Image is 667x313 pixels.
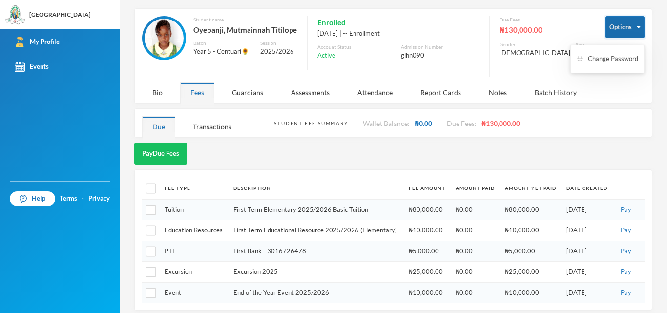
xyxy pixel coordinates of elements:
[618,267,634,277] button: Pay
[142,82,173,103] div: Bio
[193,47,252,57] div: Year 5 - Centuari🌻
[481,119,520,127] span: ₦130,000.00
[562,199,613,220] td: [DATE]
[281,82,340,103] div: Assessments
[404,241,451,262] td: ₦5,000.00
[145,19,184,58] img: STUDENT
[479,82,517,103] div: Notes
[193,23,297,36] div: Oyebanji, Mutmainnah Titilope
[347,82,403,103] div: Attendance
[404,177,451,199] th: Fee Amount
[317,43,396,51] div: Account Status
[183,116,242,137] div: Transactions
[401,51,479,61] div: glhn090
[180,82,214,103] div: Fees
[160,177,229,199] th: Fee Type
[404,220,451,241] td: ₦10,000.00
[618,246,634,257] button: Pay
[500,41,570,48] div: Gender
[401,43,479,51] div: Admission Number
[404,282,451,303] td: ₦10,000.00
[60,194,77,204] a: Terms
[618,225,634,236] button: Pay
[500,177,562,199] th: Amount Yet Paid
[5,5,25,25] img: logo
[500,241,562,262] td: ₦5,000.00
[562,262,613,283] td: [DATE]
[160,282,229,303] td: Event
[618,205,634,215] button: Pay
[229,282,404,303] td: End of the Year Event 2025/2026
[576,50,639,68] button: Change Password
[229,262,404,283] td: Excursion 2025
[451,220,500,241] td: ₦0.00
[82,194,84,204] div: ·
[15,62,49,72] div: Events
[451,262,500,283] td: ₦0.00
[404,199,451,220] td: ₦80,000.00
[562,220,613,241] td: [DATE]
[363,119,410,127] span: Wallet Balance:
[134,143,187,165] button: PayDue Fees
[317,16,346,29] span: Enrolled
[222,82,273,103] div: Guardians
[500,262,562,283] td: ₦25,000.00
[410,82,471,103] div: Report Cards
[317,51,335,61] span: Active
[451,199,500,220] td: ₦0.00
[193,16,297,23] div: Student name
[160,241,229,262] td: PTF
[500,199,562,220] td: ₦80,000.00
[229,241,404,262] td: First Bank - 3016726478
[88,194,110,204] a: Privacy
[160,199,229,220] td: Tuition
[605,16,645,38] button: Options
[447,119,477,127] span: Due Fees:
[500,16,591,23] div: Due Fees
[500,282,562,303] td: ₦10,000.00
[562,177,613,199] th: Date Created
[10,191,55,206] a: Help
[193,40,252,47] div: Batch
[451,177,500,199] th: Amount Paid
[404,262,451,283] td: ₦25,000.00
[562,241,613,262] td: [DATE]
[260,47,297,57] div: 2025/2026
[618,288,634,298] button: Pay
[229,199,404,220] td: First Term Elementary 2025/2026 Basic Tuition
[29,10,91,19] div: [GEOGRAPHIC_DATA]
[500,220,562,241] td: ₦10,000.00
[562,282,613,303] td: [DATE]
[524,82,587,103] div: Batch History
[229,177,404,199] th: Description
[142,116,175,137] div: Due
[451,282,500,303] td: ₦0.00
[160,262,229,283] td: Excursion
[160,220,229,241] td: Education Resources
[274,120,348,127] div: Student Fee Summary
[317,29,479,39] div: [DATE] | -- Enrollment
[15,37,60,47] div: My Profile
[451,241,500,262] td: ₦0.00
[260,40,297,47] div: Session
[229,220,404,241] td: First Term Educational Resource 2025/2026 (Elementary)
[415,119,432,127] span: ₦0.00
[500,48,570,58] div: [DEMOGRAPHIC_DATA]
[500,23,591,36] div: ₦130,000.00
